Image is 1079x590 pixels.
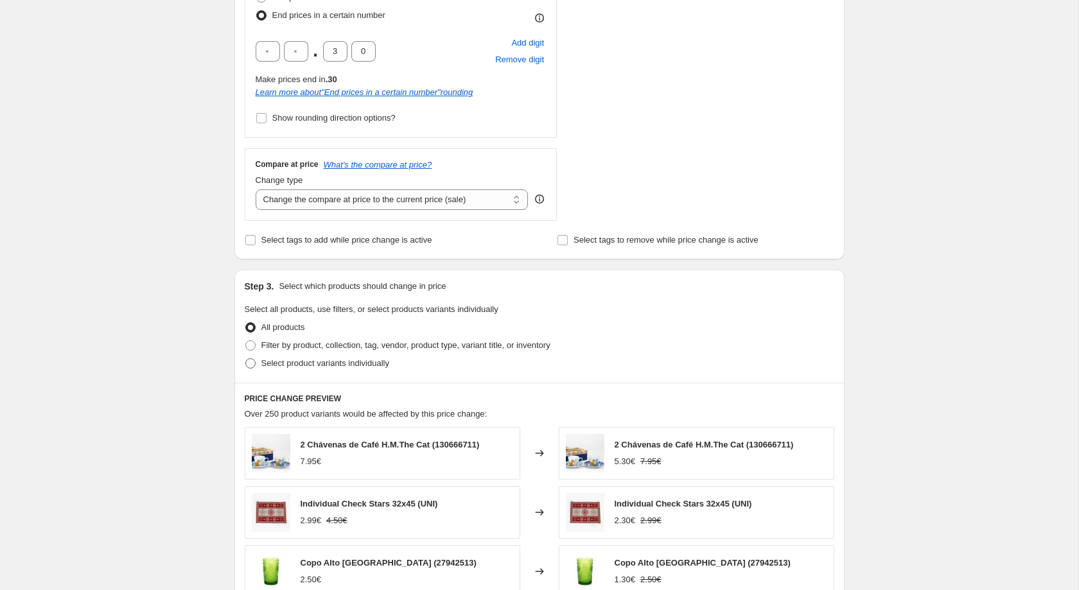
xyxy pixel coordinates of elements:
[511,37,544,49] span: Add digit
[566,434,604,473] img: 130666711_1_80x.jpg
[272,113,396,123] span: Show rounding direction options?
[301,440,480,449] span: 2 Chávenas de Café H.M.The Cat (130666711)
[323,41,347,62] input: ﹡
[326,74,337,84] b: .30
[261,358,389,368] span: Select product variants individually
[301,499,438,508] span: Individual Check Stars 32x45 (UNI)
[301,558,477,568] span: Copo Alto [GEOGRAPHIC_DATA] (27942513)
[245,394,834,404] h6: PRICE CHANGE PREVIEW
[615,558,791,568] span: Copo Alto [GEOGRAPHIC_DATA] (27942513)
[261,340,550,350] span: Filter by product, collection, tag, vendor, product type, variant title, or inventory
[351,41,376,62] input: ﹡
[301,573,322,586] div: 2.50€
[640,573,662,586] strike: 2.50€
[324,160,432,169] button: What's the compare at price?
[256,41,280,62] input: ﹡
[312,41,319,62] span: .
[640,455,662,468] strike: 7.95€
[256,159,319,169] h3: Compare at price
[256,87,473,97] a: Learn more about"End prices in a certain number"rounding
[261,322,305,332] span: All products
[256,74,337,84] span: Make prices end in
[509,35,546,51] button: Add placeholder
[301,455,322,468] div: 7.95€
[245,409,487,419] span: Over 250 product variants would be affected by this price change:
[252,434,290,473] img: 130666711_1_80x.jpg
[615,440,794,449] span: 2 Chávenas de Café H.M.The Cat (130666711)
[245,280,274,293] h2: Step 3.
[301,514,322,527] div: 2.99€
[566,493,604,532] img: 29150416_1_80x.jpg
[615,499,752,508] span: Individual Check Stars 32x45 (UNI)
[284,41,308,62] input: ﹡
[326,514,347,527] strike: 4.50€
[493,51,546,68] button: Remove placeholder
[615,455,636,468] div: 5.30€
[256,87,473,97] i: Learn more about " End prices in a certain number " rounding
[615,514,636,527] div: 2.30€
[245,304,498,314] span: Select all products, use filters, or select products variants individually
[615,573,636,586] div: 1.30€
[261,235,432,245] span: Select tags to add while price change is active
[256,175,303,185] span: Change type
[574,235,759,245] span: Select tags to remove while price change is active
[252,493,290,532] img: 29150416_1_80x.jpg
[279,280,446,293] p: Select which products should change in price
[272,10,385,20] span: End prices in a certain number
[533,193,546,205] div: help
[495,53,544,66] span: Remove digit
[640,514,662,527] strike: 2.99€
